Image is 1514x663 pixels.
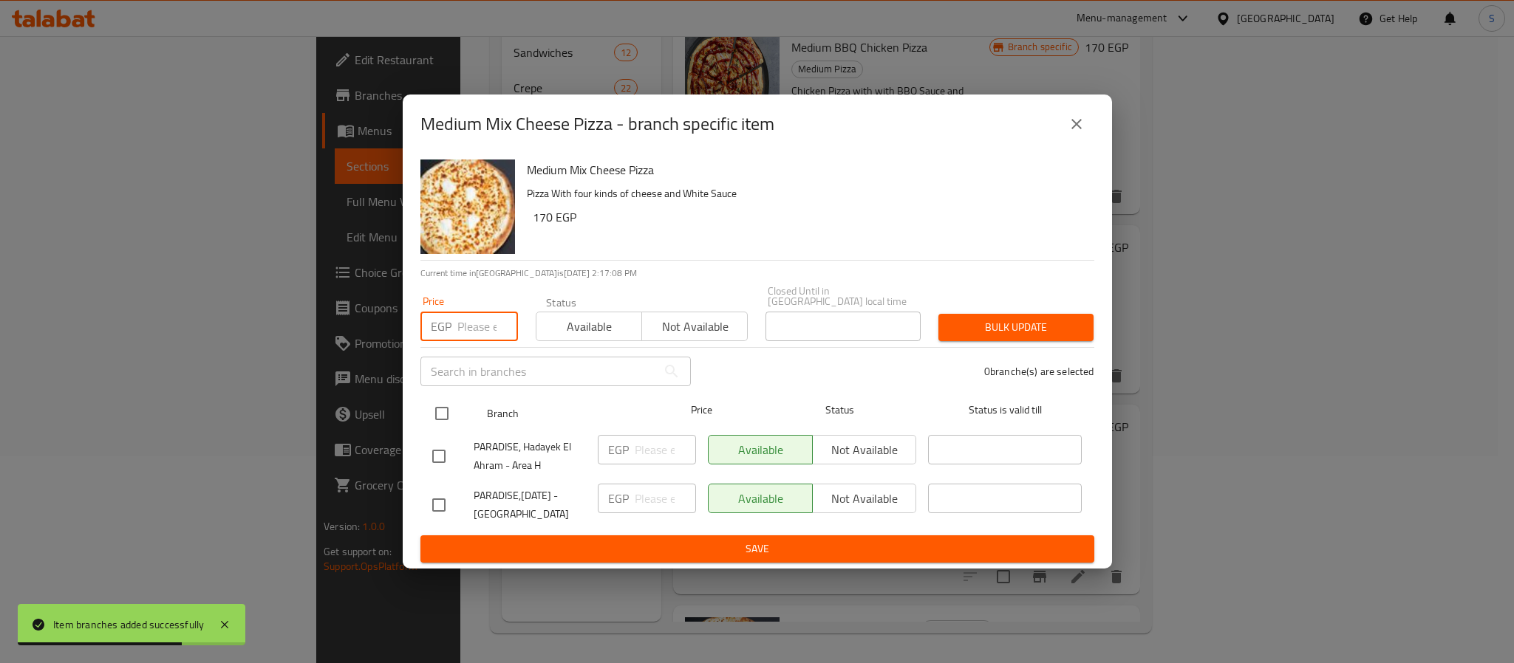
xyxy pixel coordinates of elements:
[533,207,1082,227] h6: 170 EGP
[641,312,748,341] button: Not available
[938,314,1094,341] button: Bulk update
[457,312,518,341] input: Please enter price
[474,438,586,475] span: PARADISE, Hadayek El Ahram - Area H
[928,401,1082,419] span: Status is valid till
[984,364,1094,379] p: 0 branche(s) are selected
[635,435,696,464] input: Please enter price
[950,318,1082,337] span: Bulk update
[648,316,742,337] span: Not available
[420,535,1094,563] button: Save
[527,159,1082,180] h6: Medium Mix Cheese Pizza
[542,316,636,337] span: Available
[527,185,1082,203] p: Pizza With four kinds of cheese and White Sauce
[536,312,642,341] button: Available
[763,401,916,419] span: Status
[53,616,204,633] div: Item branches added successfully
[432,540,1082,558] span: Save
[420,159,515,254] img: Medium Mix Cheese Pizza
[420,112,774,136] h2: Medium Mix Cheese Pizza - branch specific item
[431,317,451,335] p: EGP
[652,401,751,419] span: Price
[635,484,696,513] input: Please enter price
[420,267,1094,280] p: Current time in [GEOGRAPHIC_DATA] is [DATE] 2:17:08 PM
[1059,106,1094,142] button: close
[487,405,641,423] span: Branch
[474,487,586,523] span: PARADISE,[DATE] - [GEOGRAPHIC_DATA]
[608,489,629,507] p: EGP
[420,357,657,386] input: Search in branches
[608,441,629,458] p: EGP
